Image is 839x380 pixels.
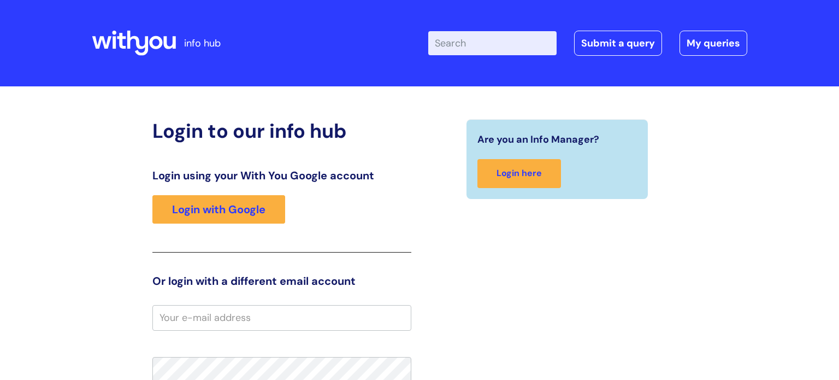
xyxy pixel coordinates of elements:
input: Search [428,31,557,55]
input: Your e-mail address [152,305,411,330]
a: Login here [477,159,561,188]
h2: Login to our info hub [152,119,411,143]
p: info hub [184,34,221,52]
span: Are you an Info Manager? [477,131,599,148]
h3: Or login with a different email account [152,274,411,288]
a: My queries [680,31,747,56]
h3: Login using your With You Google account [152,169,411,182]
a: Login with Google [152,195,285,224]
a: Submit a query [574,31,662,56]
